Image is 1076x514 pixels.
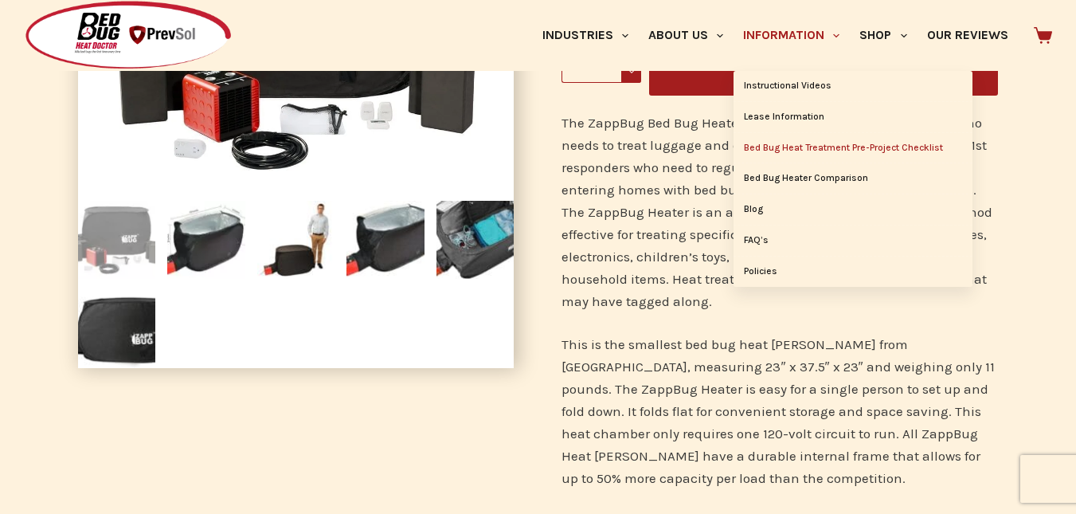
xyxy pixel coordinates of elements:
[561,112,998,312] p: The ZappBug Bed Bug Heater is perfect for the frequent traveler who needs to treat luggage and ot...
[734,226,972,256] a: FAQ’s
[734,257,972,287] a: Policies
[561,333,998,489] p: This is the smallest bed bug heat [PERSON_NAME] from [GEOGRAPHIC_DATA], measuring 23″ x 37.5″ x 2...
[167,201,245,279] img: ZappBug Bed Bug Heater - Image 2
[734,133,972,163] a: Bed Bug Heat Treatment Pre-Project Checklist
[734,71,972,101] a: Instructional Videos
[78,291,156,369] img: ZappBug Bed Bug Heater - Image 6
[257,201,335,279] img: ZappBug Bed Bug Heater - Image 3
[78,201,156,279] img: ZappBug Bed Bug Heater
[734,163,972,194] a: Bed Bug Heater Comparison
[734,194,972,225] a: Blog
[13,6,61,54] button: Open LiveChat chat widget
[734,102,972,132] a: Lease Information
[346,201,425,279] img: ZappBug Bed Bug Heater - Image 4
[436,201,515,279] img: ZappBug Bed Bug Heater - Image 5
